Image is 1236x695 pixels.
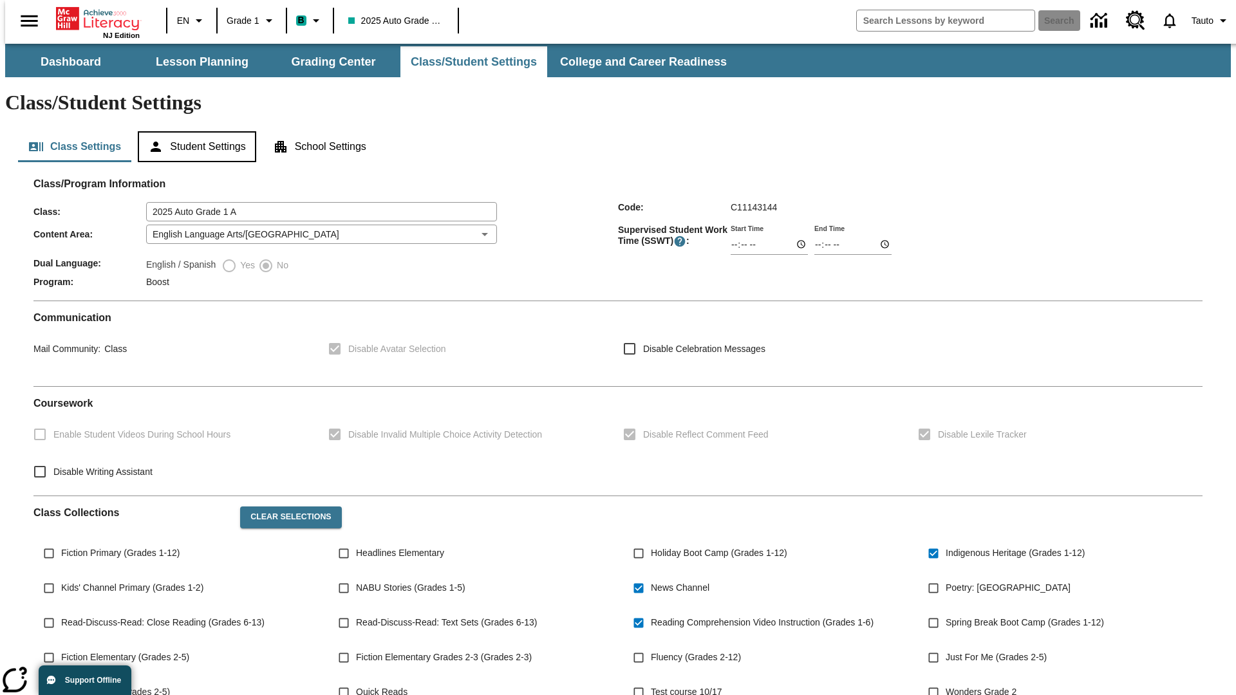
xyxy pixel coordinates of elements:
button: Support Offline [39,665,131,695]
span: B [298,12,304,28]
span: Disable Reflect Comment Feed [643,428,769,441]
label: Start Time [731,223,763,233]
button: College and Career Readiness [550,46,737,77]
span: Indigenous Heritage (Grades 1-12) [946,546,1085,560]
button: Boost Class color is teal. Change class color [291,9,329,32]
button: Lesson Planning [138,46,267,77]
span: Kids' Channel Primary (Grades 1-2) [61,581,203,595]
span: Class [100,344,127,354]
span: Supervised Student Work Time (SSWT) : [618,225,731,248]
button: Language: EN, Select a language [171,9,212,32]
button: Open side menu [10,2,48,40]
button: Grade: Grade 1, Select a grade [221,9,282,32]
span: Class : [33,207,146,217]
span: Read-Discuss-Read: Close Reading (Grades 6-13) [61,616,265,629]
input: Class [146,202,497,221]
span: Disable Celebration Messages [643,342,765,356]
div: Communication [33,311,1203,376]
a: Resource Center, Will open in new tab [1118,3,1153,38]
a: Home [56,6,140,32]
h2: Course work [33,397,1203,409]
span: 2025 Auto Grade 1 A [348,14,444,28]
button: Profile/Settings [1186,9,1236,32]
span: Content Area : [33,229,146,239]
span: Disable Lexile Tracker [938,428,1027,441]
label: End Time [814,223,845,233]
span: Poetry: [GEOGRAPHIC_DATA] [946,581,1071,595]
button: Class/Student Settings [400,46,547,77]
span: Disable Avatar Selection [348,342,446,356]
span: Fiction Primary (Grades 1-12) [61,546,180,560]
div: Home [56,5,140,39]
div: Coursework [33,397,1203,485]
span: Tauto [1192,14,1213,28]
h1: Class/Student Settings [5,91,1231,115]
label: English / Spanish [146,258,216,273]
span: Code : [618,202,731,212]
div: Class/Program Information [33,190,1203,290]
button: Dashboard [6,46,135,77]
span: Fiction Elementary (Grades 2-5) [61,651,189,664]
div: SubNavbar [5,46,738,77]
span: Spring Break Boot Camp (Grades 1-12) [946,616,1104,629]
span: Just For Me (Grades 2-5) [946,651,1047,664]
span: Fluency (Grades 2-12) [651,651,741,664]
span: Program : [33,277,146,287]
span: EN [177,14,189,28]
span: Grade 1 [227,14,259,28]
span: Headlines Elementary [356,546,444,560]
div: Class/Student Settings [18,131,1218,162]
button: Clear Selections [240,506,341,528]
span: Dual Language : [33,258,146,268]
div: SubNavbar [5,44,1231,77]
span: Read-Discuss-Read: Text Sets (Grades 6-13) [356,616,537,629]
span: News Channel [651,581,709,595]
span: Yes [237,259,255,272]
span: Disable Invalid Multiple Choice Activity Detection [348,428,542,441]
span: NJ Edition [103,32,140,39]
span: No [274,259,288,272]
button: School Settings [263,131,377,162]
button: Supervised Student Work Time is the timeframe when students can take LevelSet and when lessons ar... [673,235,686,248]
span: Fiction Elementary Grades 2-3 (Grades 2-3) [356,651,532,664]
h2: Class Collections [33,506,230,519]
span: Boost [146,277,169,287]
a: Data Center [1083,3,1118,39]
button: Grading Center [269,46,398,77]
input: search field [857,10,1035,31]
span: C11143144 [731,202,777,212]
span: NABU Stories (Grades 1-5) [356,581,465,595]
button: Student Settings [138,131,256,162]
span: Disable Writing Assistant [53,465,153,479]
a: Notifications [1153,4,1186,37]
h2: Class/Program Information [33,178,1203,190]
span: Support Offline [65,676,121,685]
span: Reading Comprehension Video Instruction (Grades 1-6) [651,616,874,629]
span: Mail Community : [33,344,100,354]
button: Class Settings [18,131,131,162]
h2: Communication [33,311,1203,324]
span: Enable Student Videos During School Hours [53,428,230,441]
div: English Language Arts/[GEOGRAPHIC_DATA] [146,225,497,244]
span: Holiday Boot Camp (Grades 1-12) [651,546,787,560]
